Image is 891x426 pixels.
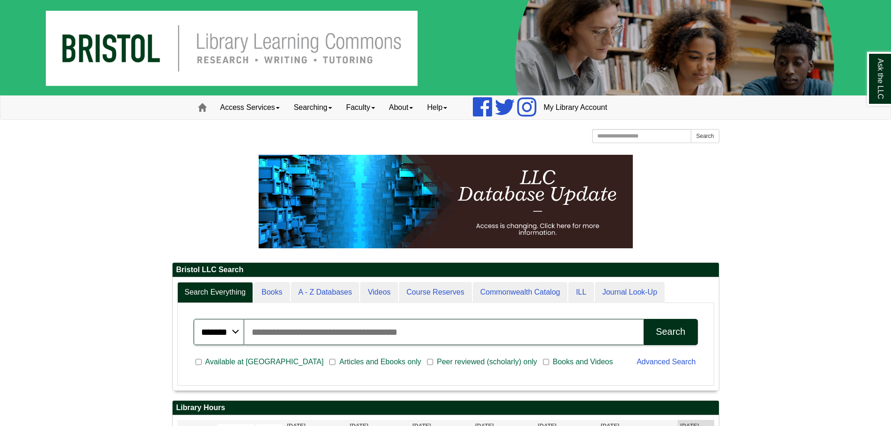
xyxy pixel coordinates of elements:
span: Available at [GEOGRAPHIC_DATA] [202,356,327,368]
a: Searching [287,96,339,119]
input: Available at [GEOGRAPHIC_DATA] [196,358,202,366]
a: Help [420,96,454,119]
a: About [382,96,420,119]
button: Search [644,319,697,345]
input: Books and Videos [543,358,549,366]
h2: Library Hours [173,401,719,415]
a: Books [254,282,290,303]
a: Advanced Search [637,358,695,366]
input: Peer reviewed (scholarly) only [427,358,433,366]
a: Faculty [339,96,382,119]
a: A - Z Databases [291,282,360,303]
a: My Library Account [536,96,614,119]
h2: Bristol LLC Search [173,263,719,277]
a: Course Reserves [399,282,472,303]
a: Access Services [213,96,287,119]
button: Search [691,129,719,143]
a: Search Everything [177,282,254,303]
div: Search [656,326,685,337]
a: Videos [360,282,398,303]
img: HTML tutorial [259,155,633,248]
input: Articles and Ebooks only [329,358,335,366]
a: ILL [568,282,594,303]
span: Articles and Ebooks only [335,356,425,368]
a: Journal Look-Up [595,282,665,303]
span: Peer reviewed (scholarly) only [433,356,541,368]
a: Commonwealth Catalog [473,282,568,303]
span: Books and Videos [549,356,617,368]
